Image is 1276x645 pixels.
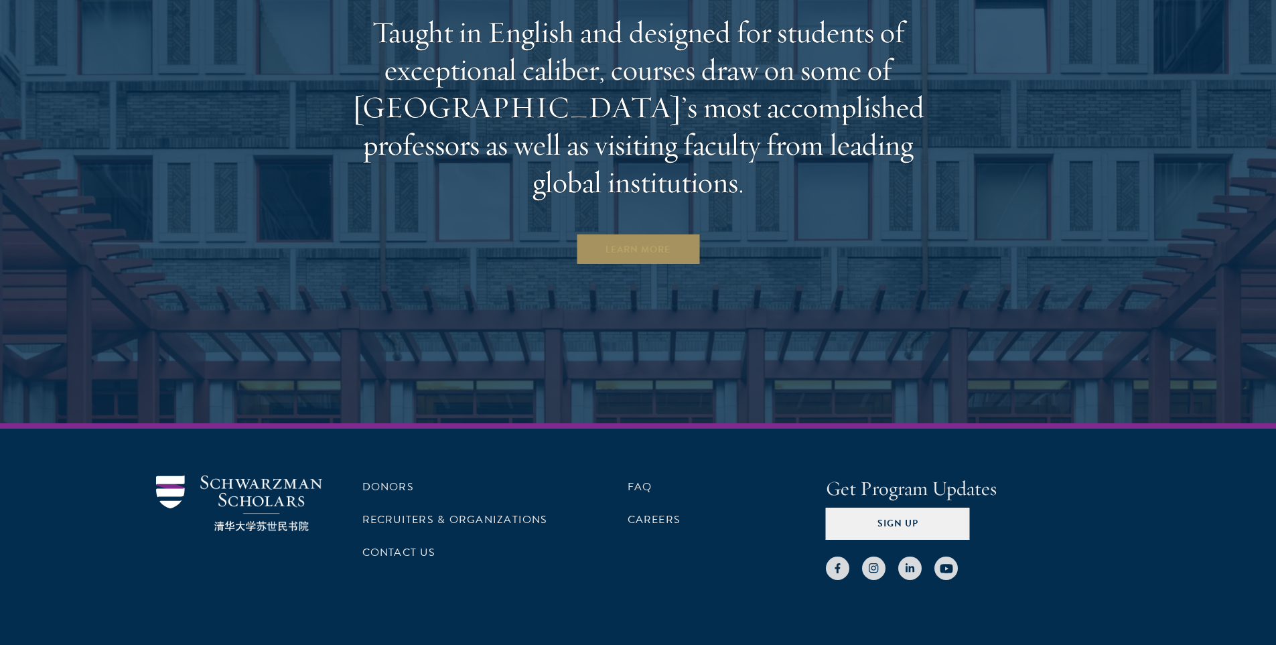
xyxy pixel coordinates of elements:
a: Learn More [575,233,701,265]
button: Sign Up [826,508,970,540]
a: Careers [628,512,681,528]
a: Contact Us [362,545,435,561]
img: Schwarzman Scholars [156,476,322,531]
a: FAQ [628,479,652,495]
a: Donors [362,479,414,495]
a: Recruiters & Organizations [362,512,548,528]
h4: Get Program Updates [826,476,1121,502]
h2: Taught in English and designed for students of exceptional caliber, courses draw on some of [GEOG... [327,13,950,201]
